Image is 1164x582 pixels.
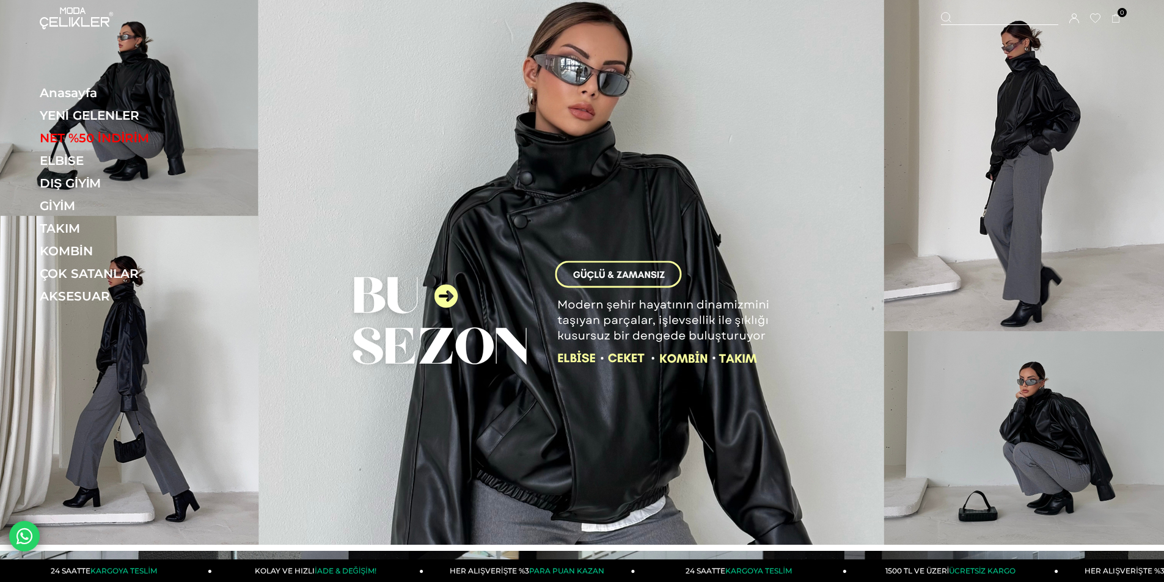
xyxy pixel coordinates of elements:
[40,266,208,281] a: ÇOK SATANLAR
[40,131,208,145] a: NET %50 İNDİRİM
[40,153,208,168] a: ELBİSE
[40,7,113,29] img: logo
[529,566,604,575] span: PARA PUAN KAZAN
[423,559,635,582] a: HER ALIŞVERİŞTE %3PARA PUAN KAZAN
[212,559,423,582] a: KOLAY VE HIZLIİADE & DEĞİŞİM!
[1111,14,1121,23] a: 0
[40,198,208,213] a: GİYİM
[1118,8,1127,17] span: 0
[949,566,1016,575] span: ÜCRETSİZ KARGO
[725,566,791,575] span: KARGOYA TESLİM
[847,559,1058,582] a: 1500 TL VE ÜZERİÜCRETSİZ KARGO
[1,559,212,582] a: 24 SAATTEKARGOYA TESLİM
[40,289,208,304] a: AKSESUAR
[315,566,376,575] span: İADE & DEĞİŞİM!
[40,176,208,191] a: DIŞ GİYİM
[90,566,156,575] span: KARGOYA TESLİM
[40,108,208,123] a: YENİ GELENLER
[40,244,208,258] a: KOMBİN
[635,559,847,582] a: 24 SAATTEKARGOYA TESLİM
[40,221,208,236] a: TAKIM
[40,85,208,100] a: Anasayfa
